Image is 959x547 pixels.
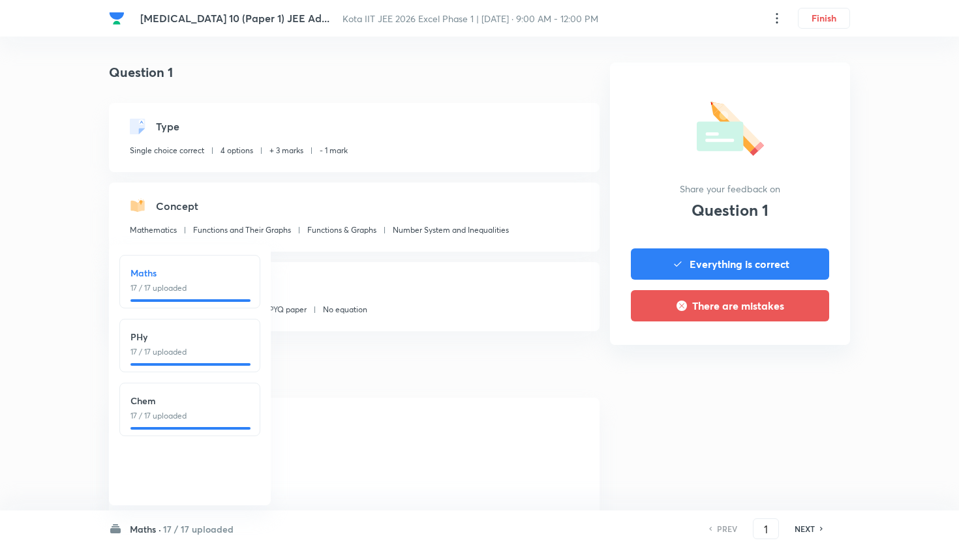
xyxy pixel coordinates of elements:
span: Kota IIT JEE 2026 Excel Phase 1 | [DATE] · 9:00 AM - 12:00 PM [342,12,598,25]
h3: Question 1 [692,201,769,220]
img: questionConcept.svg [130,198,145,214]
p: Functions & Graphs [307,224,376,236]
h6: NEXT [795,523,815,535]
p: Share your feedback on [680,182,780,196]
img: questionType.svg [130,119,145,134]
p: 4 options [221,145,253,156]
p: Single choice correct [130,145,204,156]
img: questionFeedback.svg [697,96,764,156]
button: Finish [798,8,850,29]
p: 17 / 17 uploaded [130,282,249,294]
p: 17 / 17 uploaded [130,346,249,358]
h6: Maths [130,266,249,280]
h5: Type [156,119,179,134]
p: Not from PYQ paper [235,304,307,316]
p: Functions and Their Graphs [193,224,291,236]
h5: Question [140,489,568,505]
p: 17 / 17 uploaded [130,410,249,422]
p: No equation [323,304,367,316]
h5: Concept [156,198,198,214]
h4: In English [109,357,600,377]
h6: 17 / 17 uploaded [163,522,234,536]
p: + 3 marks [269,145,303,156]
p: Number System and Inequalities [393,224,509,236]
h4: Question 1 [109,63,600,82]
h6: PREV [717,523,737,535]
h6: Maths · [130,522,161,536]
button: Everything is correct [631,248,829,280]
img: Company Logo [109,10,125,26]
h6: PHy [130,330,249,344]
p: - 1 mark [320,145,348,156]
a: Company Logo [109,10,130,26]
button: There are mistakes [631,290,829,321]
p: Mathematics [130,224,177,236]
span: [MEDICAL_DATA] 10 (Paper 1) JEE Ad... [140,11,329,25]
h6: Chem [130,394,249,407]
